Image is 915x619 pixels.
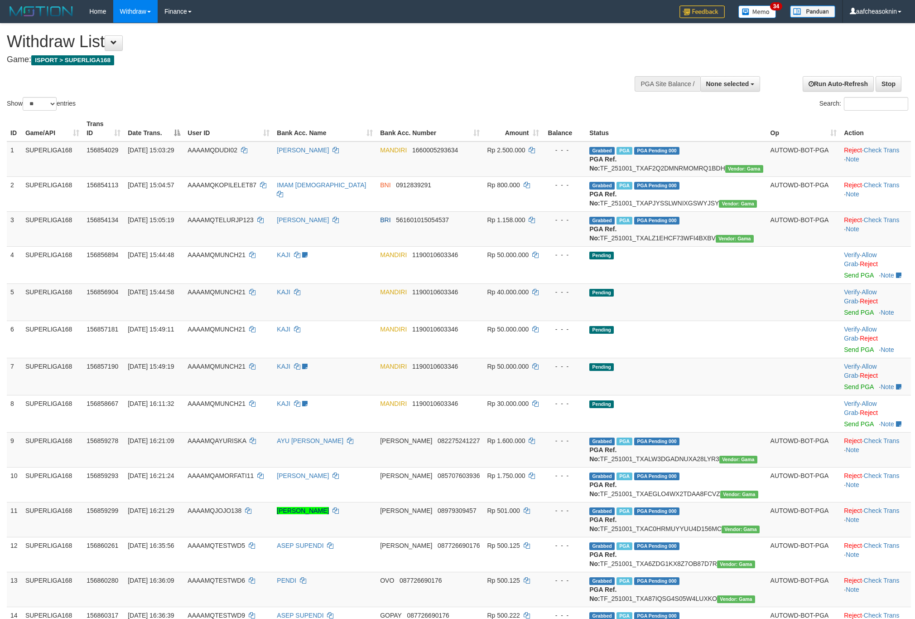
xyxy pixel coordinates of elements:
[586,116,766,141] th: Status
[7,467,22,502] td: 10
[412,288,458,296] span: Copy 1190010603346 to clipboard
[846,551,859,558] a: Note
[844,400,876,416] span: ·
[7,395,22,432] td: 8
[738,5,776,18] img: Button%20Memo.svg
[840,467,911,502] td: · ·
[846,225,859,233] a: Note
[840,321,911,358] td: · ·
[7,97,76,111] label: Show entries
[864,542,900,549] a: Check Trans
[767,176,841,211] td: AUTOWD-BOT-PGA
[7,321,22,358] td: 6
[412,251,458,258] span: Copy 1190010603346 to clipboard
[767,572,841,607] td: AUTOWD-BOT-PGA
[128,288,174,296] span: [DATE] 15:44:58
[586,432,766,467] td: TF_251001_TXALW3DGADNUXA28LYR3
[589,586,616,602] b: PGA Ref. No:
[864,507,900,514] a: Check Trans
[634,542,679,550] span: PGA Pending
[188,251,246,258] span: AAAAMQMUNCH21
[87,216,118,224] span: 156854134
[634,182,679,190] span: PGA Pending
[487,507,520,514] span: Rp 501.000
[188,181,256,189] span: AAAAMQKOPILELET87
[277,472,329,479] a: [PERSON_NAME]
[188,437,246,444] span: AAAAMQAYURISKA
[273,116,376,141] th: Bank Acc. Name: activate to sort column ascending
[844,400,860,407] a: Verify
[589,182,615,190] span: Grabbed
[128,577,174,584] span: [DATE] 16:36:09
[844,288,876,305] span: ·
[380,400,407,407] span: MANDIRI
[844,326,860,333] a: Verify
[586,502,766,537] td: TF_251001_TXAC0HRMUYYUU4D156MC
[881,272,894,279] a: Note
[128,507,174,514] span: [DATE] 16:21:29
[634,507,679,515] span: PGA Pending
[717,561,755,568] span: Vendor URL: https://trx31.1velocity.biz
[546,362,583,371] div: - - -
[846,190,859,198] a: Note
[487,288,529,296] span: Rp 40.000.000
[844,309,873,316] a: Send PGA
[840,432,911,467] td: · ·
[616,217,632,224] span: Marked by aafsengchandara
[840,141,911,177] td: · ·
[589,446,616,463] b: PGA Ref. No:
[864,612,900,619] a: Check Trans
[188,577,245,584] span: AAAAMQTESTWD6
[846,481,859,488] a: Note
[380,288,407,296] span: MANDIRI
[277,181,366,189] a: IMAM [DEMOGRAPHIC_DATA]
[634,217,679,224] span: PGA Pending
[188,507,241,514] span: AAAAMQJOJO138
[844,612,862,619] a: Reject
[840,502,911,537] td: · ·
[589,147,615,155] span: Grabbed
[31,55,114,65] span: ISPORT > SUPERLIGA168
[7,358,22,395] td: 7
[844,472,862,479] a: Reject
[589,577,615,585] span: Grabbed
[412,326,458,333] span: Copy 1190010603346 to clipboard
[380,542,432,549] span: [PERSON_NAME]
[616,542,632,550] span: Marked by aafmaleo
[407,612,449,619] span: Copy 087726690176 to clipboard
[128,400,174,407] span: [DATE] 16:11:32
[277,251,290,258] a: KAJI
[844,437,862,444] a: Reject
[277,437,343,444] a: AYU [PERSON_NAME]
[7,55,601,64] h4: Game:
[188,400,246,407] span: AAAAMQMUNCH21
[840,537,911,572] td: · ·
[546,576,583,585] div: - - -
[7,116,22,141] th: ID
[767,537,841,572] td: AUTOWD-BOT-PGA
[864,146,900,154] a: Check Trans
[634,577,679,585] span: PGA Pending
[22,395,83,432] td: SUPERLIGA168
[864,216,900,224] a: Check Trans
[380,216,390,224] span: BRI
[586,572,766,607] td: TF_251001_TXA87IQSG4S05W4LUXKO
[188,288,246,296] span: AAAAMQMUNCH21
[679,5,725,18] img: Feedback.jpg
[277,612,323,619] a: ASEP SUPENDI
[616,473,632,480] span: Marked by aafheankoy
[586,176,766,211] td: TF_251001_TXAPJYSSLWNIXGSWYJSY
[22,572,83,607] td: SUPERLIGA168
[376,116,483,141] th: Bank Acc. Number: activate to sort column ascending
[128,542,174,549] span: [DATE] 16:35:56
[87,437,118,444] span: 156859278
[881,383,894,390] a: Note
[719,200,757,208] span: Vendor URL: https://trx31.1velocity.biz
[22,246,83,283] td: SUPERLIGA168
[716,235,754,243] span: Vendor URL: https://trx31.1velocity.biz
[844,420,873,428] a: Send PGA
[844,383,873,390] a: Send PGA
[589,252,614,259] span: Pending
[23,97,57,111] select: Showentries
[546,180,583,190] div: - - -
